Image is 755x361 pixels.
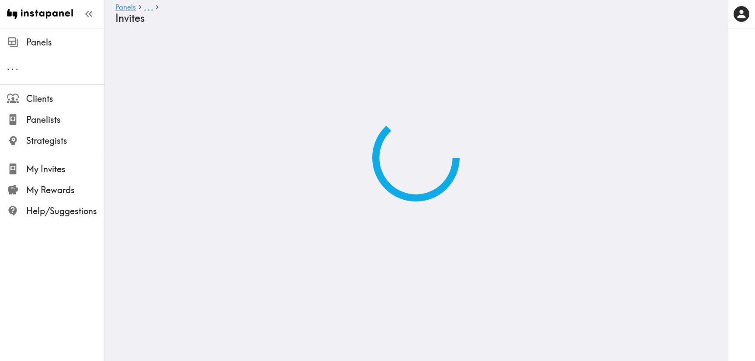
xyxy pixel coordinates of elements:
a: ... [144,3,153,12]
span: . [148,3,149,11]
span: . [7,61,10,72]
span: . [11,61,14,72]
span: . [16,61,18,72]
span: Clients [26,93,104,105]
span: Strategists [26,135,104,147]
span: . [151,3,153,11]
span: Help/Suggestions [26,205,104,217]
span: My Invites [26,163,104,175]
a: Panels [115,3,136,12]
span: . [144,3,146,11]
span: Panels [26,36,104,49]
h4: Invites [115,12,710,24]
span: Panelists [26,114,104,126]
span: My Rewards [26,184,104,196]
